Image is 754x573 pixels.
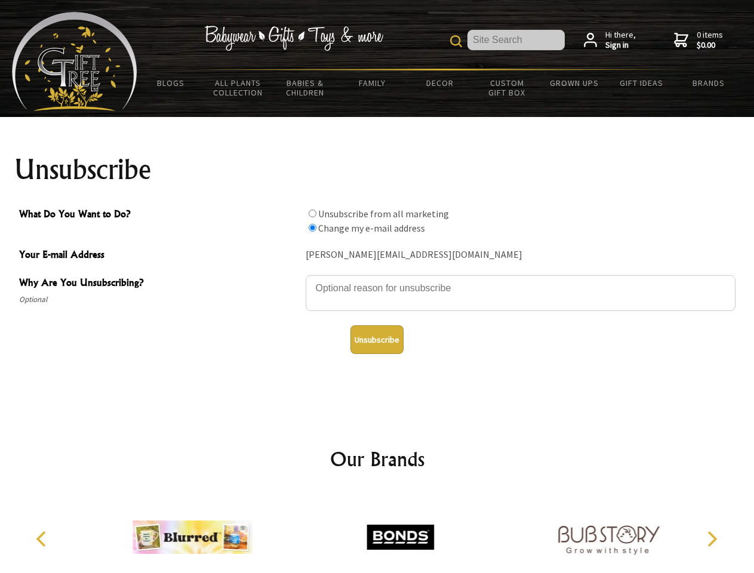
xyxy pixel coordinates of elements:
span: What Do You Want to Do? [19,207,300,224]
a: Brands [675,70,743,95]
img: product search [450,35,462,47]
span: Hi there, [605,30,636,51]
h2: Our Brands [24,445,731,473]
a: BLOGS [137,70,205,95]
strong: $0.00 [697,40,723,51]
span: 0 items [697,29,723,51]
button: Previous [30,526,56,552]
span: Your E-mail Address [19,247,300,264]
input: What Do You Want to Do? [309,224,316,232]
strong: Sign in [605,40,636,51]
a: All Plants Collection [205,70,272,105]
span: Why Are You Unsubscribing? [19,275,300,292]
textarea: Why Are You Unsubscribing? [306,275,735,311]
button: Unsubscribe [350,325,404,354]
img: Babyware - Gifts - Toys and more... [12,12,137,111]
div: [PERSON_NAME][EMAIL_ADDRESS][DOMAIN_NAME] [306,246,735,264]
a: 0 items$0.00 [674,30,723,51]
a: Hi there,Sign in [584,30,636,51]
span: Optional [19,292,300,307]
h1: Unsubscribe [14,155,740,184]
a: Babies & Children [272,70,339,105]
a: Family [339,70,407,95]
input: Site Search [467,30,565,50]
img: Babywear - Gifts - Toys & more [204,26,383,51]
a: Gift Ideas [608,70,675,95]
button: Next [698,526,725,552]
label: Change my e-mail address [318,222,425,234]
a: Grown Ups [540,70,608,95]
a: Decor [406,70,473,95]
label: Unsubscribe from all marketing [318,208,449,220]
input: What Do You Want to Do? [309,210,316,217]
a: Custom Gift Box [473,70,541,105]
